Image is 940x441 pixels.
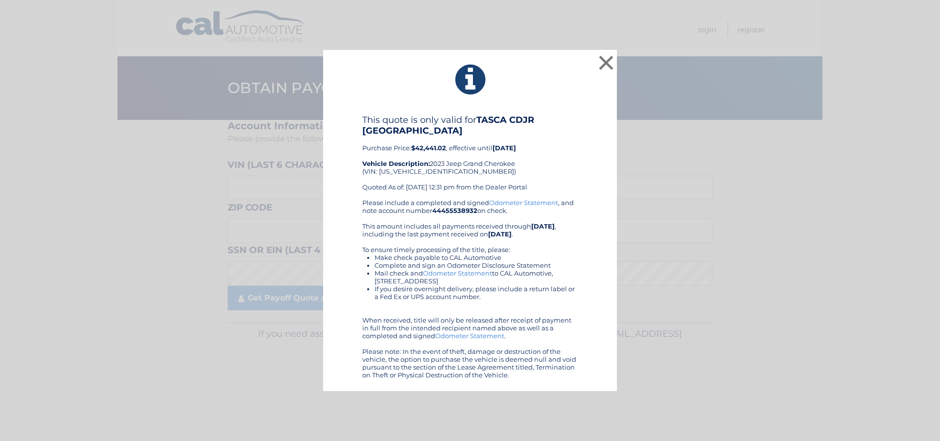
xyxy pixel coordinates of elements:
h4: This quote is only valid for [362,115,578,136]
a: Odometer Statement [423,269,492,277]
li: Make check payable to CAL Automotive [375,254,578,261]
div: Please include a completed and signed , and note account number on check. This amount includes al... [362,199,578,379]
a: Odometer Statement [489,199,558,207]
b: $42,441.02 [411,144,446,152]
li: If you desire overnight delivery, please include a return label or a Fed Ex or UPS account number. [375,285,578,301]
li: Complete and sign an Odometer Disclosure Statement [375,261,578,269]
b: [DATE] [531,222,555,230]
a: Odometer Statement [435,332,504,340]
strong: Vehicle Description: [362,160,430,167]
b: [DATE] [488,230,512,238]
li: Mail check and to CAL Automotive, [STREET_ADDRESS] [375,269,578,285]
b: [DATE] [493,144,516,152]
div: Purchase Price: , effective until 2023 Jeep Grand Cherokee (VIN: [US_VEHICLE_IDENTIFICATION_NUMBE... [362,115,578,199]
button: × [596,53,616,72]
b: TASCA CDJR [GEOGRAPHIC_DATA] [362,115,534,136]
b: 44455538932 [432,207,477,214]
